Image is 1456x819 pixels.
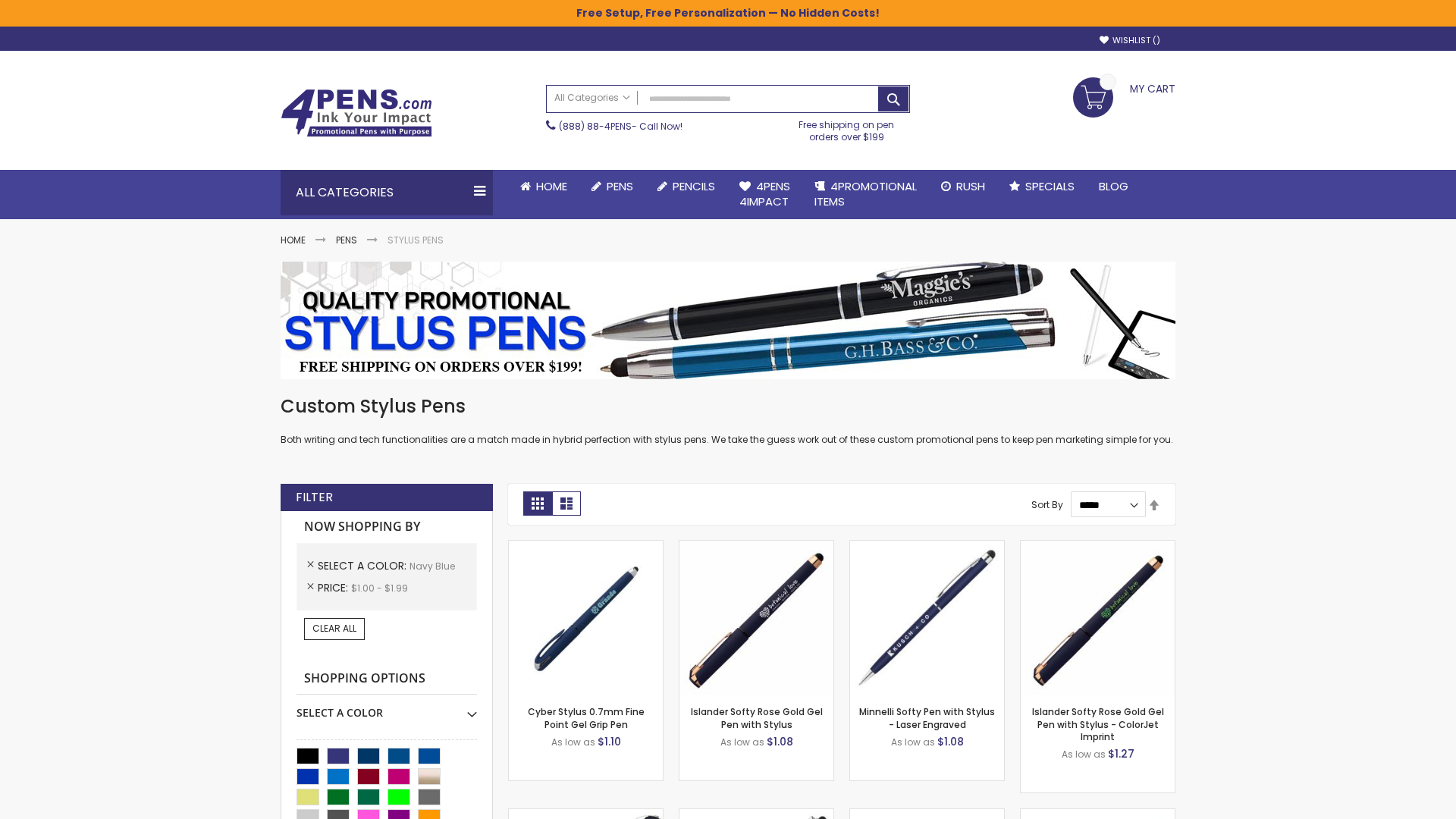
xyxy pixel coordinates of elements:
span: Rush [956,178,985,194]
span: $1.10 [598,734,621,749]
span: Clear All [312,622,356,635]
img: Islander Softy Rose Gold Gel Pen with Stylus - ColorJet Imprint-Navy Blue [1021,541,1175,695]
span: 4PROMOTIONAL ITEMS [814,178,917,209]
a: Pens [336,234,357,246]
span: As low as [1062,748,1106,761]
a: Islander Softy Rose Gold Gel Pen with Stylus-Navy Blue [679,540,833,553]
div: Select A Color [297,695,477,720]
div: Both writing and tech functionalities are a match made in hybrid perfection with stylus pens. We ... [281,394,1175,447]
span: Specials [1025,178,1075,194]
a: Wishlist [1100,35,1160,46]
span: As low as [551,736,595,748]
span: - Call Now! [559,120,682,133]
img: Islander Softy Rose Gold Gel Pen with Stylus-Navy Blue [679,541,833,695]
div: All Categories [281,170,493,215]
span: Navy Blue [409,560,455,573]
strong: Now Shopping by [297,511,477,543]
strong: Stylus Pens [388,234,444,246]
span: Home [536,178,567,194]
span: 4Pens 4impact [739,178,790,209]
a: Pens [579,170,645,203]
div: Free shipping on pen orders over $199 [783,113,911,143]
label: Sort By [1031,498,1063,511]
span: $1.08 [767,734,793,749]
span: Pens [607,178,633,194]
img: Stylus Pens [281,262,1175,379]
span: Price [318,580,351,595]
a: Islander Softy Rose Gold Gel Pen with Stylus - ColorJet Imprint-Navy Blue [1021,540,1175,553]
a: Cyber Stylus 0.7mm Fine Point Gel Grip Pen-Navy Blue [509,540,663,553]
a: 4Pens4impact [727,170,802,219]
span: As low as [720,736,764,748]
a: Islander Softy Rose Gold Gel Pen with Stylus - ColorJet Imprint [1032,705,1164,742]
span: Pencils [673,178,715,194]
span: All Categories [554,92,630,104]
a: Home [508,170,579,203]
span: Select A Color [318,558,409,573]
a: (888) 88-4PENS [559,120,632,133]
img: 4Pens Custom Pens and Promotional Products [281,89,432,137]
strong: Grid [523,491,552,516]
a: All Categories [547,86,638,111]
strong: Filter [296,489,333,506]
a: Cyber Stylus 0.7mm Fine Point Gel Grip Pen [528,705,645,730]
strong: Shopping Options [297,663,477,695]
a: Blog [1087,170,1141,203]
a: Rush [929,170,997,203]
a: Home [281,234,306,246]
a: Clear All [304,618,365,639]
span: $1.00 - $1.99 [351,582,408,595]
img: Minnelli Softy Pen with Stylus - Laser Engraved-Navy Blue [850,541,1004,695]
span: $1.27 [1108,746,1134,761]
a: 4PROMOTIONALITEMS [802,170,929,219]
span: As low as [891,736,935,748]
h1: Custom Stylus Pens [281,394,1175,419]
span: $1.08 [937,734,964,749]
a: Specials [997,170,1087,203]
a: Minnelli Softy Pen with Stylus - Laser Engraved-Navy Blue [850,540,1004,553]
img: Cyber Stylus 0.7mm Fine Point Gel Grip Pen-Navy Blue [509,541,663,695]
a: Pencils [645,170,727,203]
a: Minnelli Softy Pen with Stylus - Laser Engraved [859,705,995,730]
a: Islander Softy Rose Gold Gel Pen with Stylus [691,705,823,730]
span: Blog [1099,178,1128,194]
